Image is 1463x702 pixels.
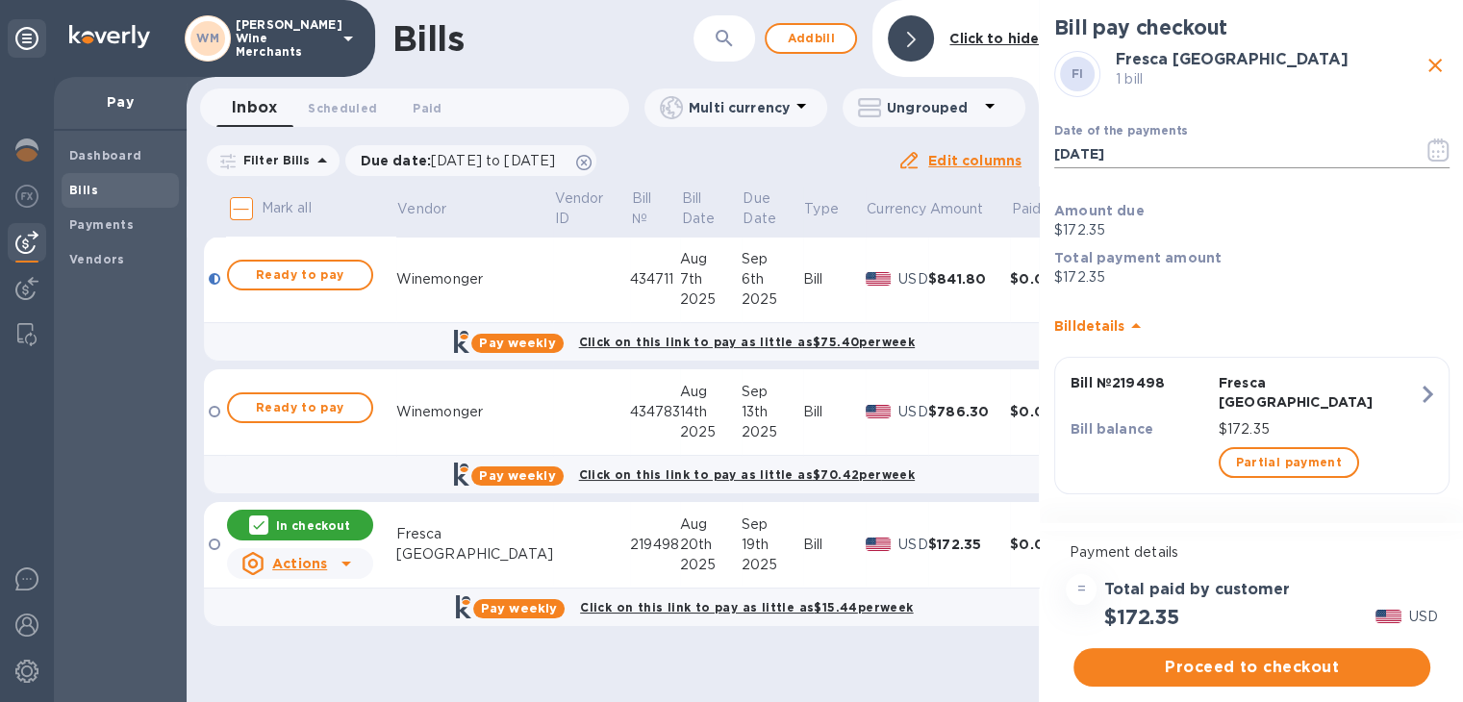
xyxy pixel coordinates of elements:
div: $786.30 [928,402,1010,421]
p: Filter Bills [236,152,311,168]
p: Bill № [632,188,653,229]
div: Bill [803,402,866,422]
div: Sep [742,382,803,402]
h3: Total paid by customer [1104,581,1290,599]
p: Fresca [GEOGRAPHIC_DATA] [1219,373,1418,412]
p: Pay [69,92,171,112]
h2: Bill pay checkout [1054,15,1450,39]
b: Pay weekly [479,336,555,350]
b: Pay weekly [479,468,555,483]
span: Ready to pay [244,396,356,419]
p: In checkout [276,517,350,534]
div: 2025 [742,289,803,310]
div: = [1066,574,1097,605]
u: Edit columns [928,153,1022,168]
span: Scheduled [308,98,377,118]
span: Due Date [743,188,801,229]
span: Proceed to checkout [1089,656,1415,679]
b: Bills [69,183,98,197]
div: 434711 [630,269,680,289]
div: Winemonger [396,269,553,289]
b: Click on this link to pay as little as $70.42 per week [579,467,915,482]
button: Bill №219498Fresca [GEOGRAPHIC_DATA]Bill balance$172.35Partial payment [1054,357,1450,494]
h2: $172.35 [1104,605,1179,629]
p: $172.35 [1054,220,1450,240]
div: $0.00 [1010,402,1068,421]
div: 14th [680,402,742,422]
div: Aug [680,249,742,269]
span: Bill Date [682,188,741,229]
span: Inbox [232,94,277,121]
p: Due Date [743,188,776,229]
p: Bill balance [1071,419,1211,439]
div: Winemonger [396,402,553,422]
b: WM [196,31,219,45]
p: Bill № 219498 [1071,373,1211,392]
div: $841.80 [928,269,1010,288]
b: Click on this link to pay as little as $15.44 per week [580,600,913,614]
img: USD [866,405,892,418]
p: Currency [867,199,926,219]
div: 2025 [742,422,803,442]
div: $0.00 [1010,269,1068,288]
b: Click to hide [949,31,1039,46]
div: $0.00 [1010,535,1068,554]
div: Sep [742,514,803,535]
button: Ready to pay [227,392,373,423]
span: Ready to pay [244,263,356,287]
p: Amount [930,199,984,219]
b: Amount due [1054,203,1145,218]
div: Billdetails [1054,295,1450,357]
b: Fresca [GEOGRAPHIC_DATA] [1116,50,1349,68]
div: 2025 [742,555,803,575]
u: Actions [272,556,327,571]
div: Sep [742,249,803,269]
b: Pay weekly [481,601,557,615]
p: Bill Date [682,188,716,229]
h1: Bills [392,18,464,59]
button: Proceed to checkout [1073,648,1430,687]
b: Dashboard [69,148,142,163]
p: Type [804,199,839,219]
button: Addbill [765,23,857,54]
span: [DATE] to [DATE] [431,153,555,168]
div: Aug [680,382,742,402]
span: Bill № [632,188,678,229]
b: Payments [69,217,134,232]
p: 1 bill [1116,69,1421,89]
div: 6th [742,269,803,289]
p: Vendor ID [555,188,604,229]
div: 2025 [680,555,742,575]
img: Foreign exchange [15,185,38,208]
div: 7th [680,269,742,289]
b: Vendors [69,252,125,266]
button: close [1421,51,1450,80]
p: Mark all [262,198,312,218]
span: Paid [1012,199,1067,219]
p: Payment details [1070,542,1434,563]
p: Ungrouped [887,98,978,117]
span: Type [804,199,864,219]
p: [PERSON_NAME] Wine Merchants [236,18,332,59]
p: Vendor [397,199,446,219]
p: USD [898,402,928,422]
div: 20th [680,535,742,555]
div: 19th [742,535,803,555]
div: Due date:[DATE] to [DATE] [345,145,597,176]
div: Unpin categories [8,19,46,58]
div: 219498 [630,535,680,555]
p: Paid [1012,199,1042,219]
p: USD [898,269,928,289]
span: Vendor [397,199,471,219]
b: Total payment amount [1054,250,1222,265]
span: Vendor ID [555,188,629,229]
span: Add bill [782,27,840,50]
img: Logo [69,25,150,48]
p: $172.35 [1219,419,1418,439]
span: Amount [930,199,1009,219]
img: USD [1375,610,1401,623]
div: Bill [803,535,866,555]
p: USD [898,535,928,555]
div: Bill [803,269,866,289]
b: FI [1072,66,1084,81]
